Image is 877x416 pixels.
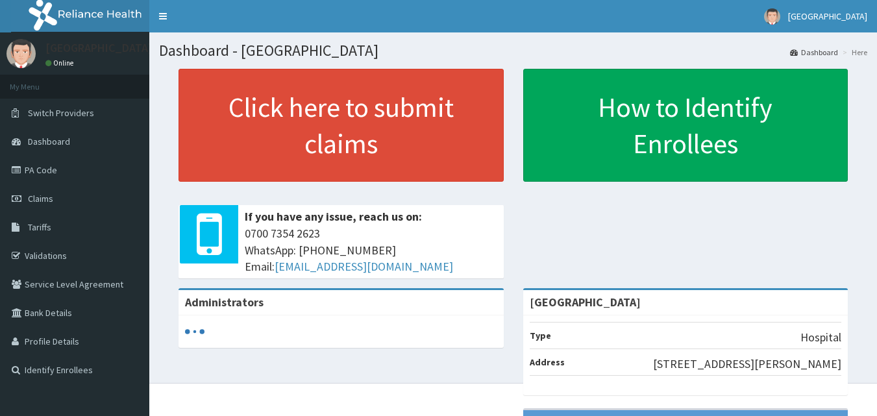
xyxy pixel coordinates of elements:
[788,10,867,22] span: [GEOGRAPHIC_DATA]
[653,356,841,373] p: [STREET_ADDRESS][PERSON_NAME]
[28,136,70,147] span: Dashboard
[523,69,848,182] a: How to Identify Enrollees
[530,356,565,368] b: Address
[530,330,551,341] b: Type
[245,209,422,224] b: If you have any issue, reach us on:
[45,58,77,67] a: Online
[45,42,153,54] p: [GEOGRAPHIC_DATA]
[839,47,867,58] li: Here
[28,193,53,204] span: Claims
[530,295,641,310] strong: [GEOGRAPHIC_DATA]
[245,225,497,275] span: 0700 7354 2623 WhatsApp: [PHONE_NUMBER] Email:
[185,322,204,341] svg: audio-loading
[6,39,36,68] img: User Image
[179,69,504,182] a: Click here to submit claims
[28,107,94,119] span: Switch Providers
[800,329,841,346] p: Hospital
[185,295,264,310] b: Administrators
[790,47,838,58] a: Dashboard
[764,8,780,25] img: User Image
[28,221,51,233] span: Tariffs
[275,259,453,274] a: [EMAIL_ADDRESS][DOMAIN_NAME]
[159,42,867,59] h1: Dashboard - [GEOGRAPHIC_DATA]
